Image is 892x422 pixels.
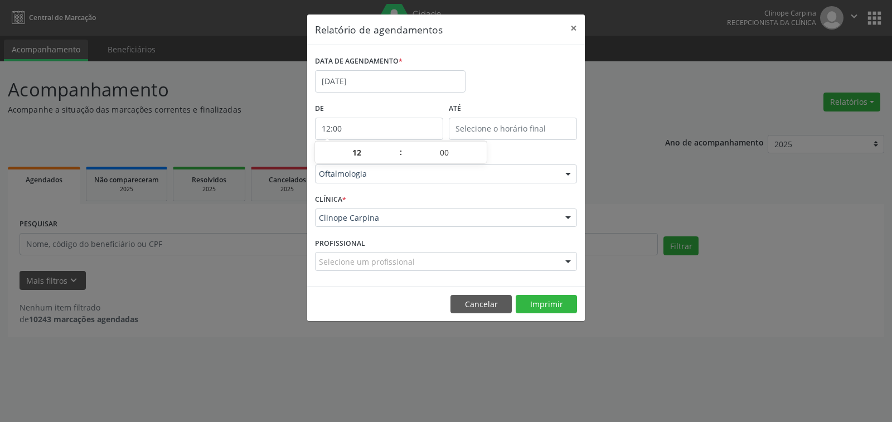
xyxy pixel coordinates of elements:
label: DATA DE AGENDAMENTO [315,53,403,70]
input: Selecione uma data ou intervalo [315,70,466,93]
input: Selecione o horário final [449,118,577,140]
span: : [399,141,403,163]
span: Oftalmologia [319,168,554,180]
label: ATÉ [449,100,577,118]
input: Hour [315,142,399,164]
span: Selecione um profissional [319,256,415,268]
button: Close [563,14,585,42]
h5: Relatório de agendamentos [315,22,443,37]
button: Cancelar [450,295,512,314]
button: Imprimir [516,295,577,314]
label: PROFISSIONAL [315,235,365,252]
input: Minute [403,142,487,164]
label: CLÍNICA [315,191,346,208]
input: Selecione o horário inicial [315,118,443,140]
span: Clinope Carpina [319,212,554,224]
label: De [315,100,443,118]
